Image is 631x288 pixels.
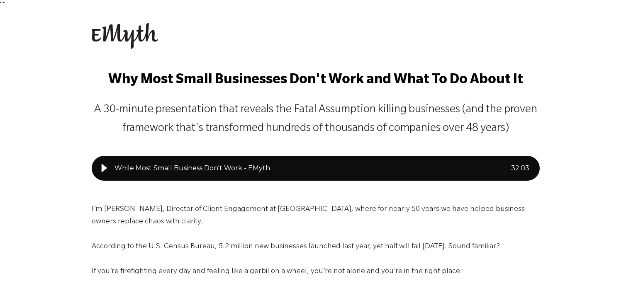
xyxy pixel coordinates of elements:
[92,23,158,49] img: EMyth
[108,73,523,88] span: Why Most Small Businesses Don't Work and What To Do About It
[115,163,511,173] div: While Most Small Business Don't Work - EMyth
[92,156,540,181] div: Play audio: While Most Small Business Don't Work - EMyth
[511,163,529,173] div: 32 : 03
[92,101,540,138] p: A 30-minute presentation that reveals the Fatal Assumption killing businesses (and the proven fra...
[590,248,631,288] iframe: Chat Widget
[96,160,112,177] div: Play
